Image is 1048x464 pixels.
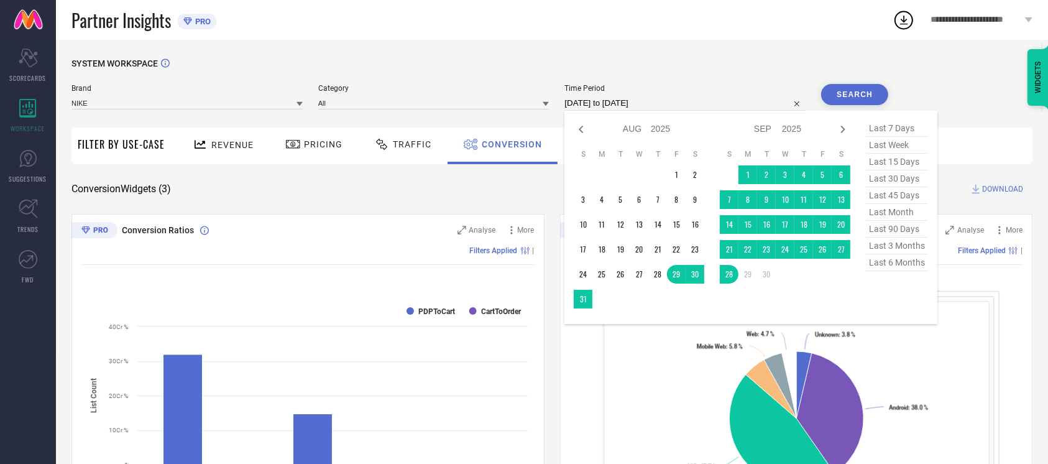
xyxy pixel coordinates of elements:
th: Sunday [720,149,738,159]
svg: Zoom [945,226,954,234]
span: last 30 days [866,170,928,187]
span: TRENDS [17,225,39,234]
td: Tue Aug 05 2025 [611,190,630,209]
td: Thu Aug 07 2025 [648,190,667,209]
tspan: Mobile Web [696,343,725,350]
span: Category [318,84,549,93]
td: Wed Aug 06 2025 [630,190,648,209]
span: SCORECARDS [10,73,47,83]
text: : 38.0 % [888,404,927,411]
td: Fri Aug 15 2025 [667,215,686,234]
span: Filters Applied [958,246,1006,255]
span: Pricing [304,139,342,149]
tspan: Android [888,404,908,411]
td: Sat Aug 16 2025 [686,215,704,234]
th: Tuesday [757,149,776,159]
td: Mon Sep 15 2025 [738,215,757,234]
span: Analyse [957,226,984,234]
td: Thu Aug 28 2025 [648,265,667,284]
span: Traffic [393,139,431,149]
tspan: Web [747,331,758,338]
span: SYSTEM WORKSPACE [71,58,158,68]
th: Tuesday [611,149,630,159]
td: Mon Sep 22 2025 [738,240,757,259]
span: PRO [192,17,211,26]
td: Mon Aug 18 2025 [592,240,611,259]
td: Tue Sep 09 2025 [757,190,776,209]
span: last 45 days [866,187,928,204]
th: Thursday [648,149,667,159]
th: Sunday [574,149,592,159]
td: Tue Aug 26 2025 [611,265,630,284]
th: Wednesday [630,149,648,159]
td: Sun Aug 17 2025 [574,240,592,259]
td: Sun Sep 14 2025 [720,215,738,234]
span: SUGGESTIONS [9,174,47,183]
td: Sun Sep 28 2025 [720,265,738,284]
span: Filter By Use-Case [78,137,165,152]
td: Tue Sep 30 2025 [757,265,776,284]
span: Analyse [469,226,496,234]
span: last month [866,204,928,221]
td: Fri Aug 22 2025 [667,240,686,259]
span: | [533,246,535,255]
td: Sat Aug 30 2025 [686,265,704,284]
span: last 3 months [866,238,928,254]
td: Tue Sep 16 2025 [757,215,776,234]
td: Fri Aug 01 2025 [667,165,686,184]
td: Fri Sep 05 2025 [813,165,832,184]
text: 20Cr % [109,392,128,399]
text: : 4.7 % [747,331,775,338]
text: 10Cr % [109,427,128,434]
td: Mon Sep 01 2025 [738,165,757,184]
th: Wednesday [776,149,794,159]
span: last week [866,137,928,154]
td: Wed Sep 03 2025 [776,165,794,184]
span: Time Period [564,84,806,93]
text: CartToOrder [481,307,522,316]
td: Thu Sep 25 2025 [794,240,813,259]
input: Select time period [564,96,806,111]
td: Thu Sep 11 2025 [794,190,813,209]
td: Sun Aug 31 2025 [574,290,592,309]
td: Sat Aug 09 2025 [686,190,704,209]
th: Thursday [794,149,813,159]
td: Wed Sep 24 2025 [776,240,794,259]
span: | [1021,246,1023,255]
td: Wed Sep 10 2025 [776,190,794,209]
div: Next month [835,122,850,137]
td: Sat Sep 13 2025 [832,190,850,209]
th: Saturday [686,149,704,159]
span: DOWNLOAD [982,183,1023,195]
span: last 90 days [866,221,928,238]
tspan: Unknown [814,332,838,338]
span: More [518,226,535,234]
th: Monday [738,149,757,159]
span: Conversion [482,139,542,149]
td: Sat Aug 23 2025 [686,240,704,259]
button: Search [821,84,888,105]
td: Sun Aug 10 2025 [574,215,592,234]
td: Sat Sep 06 2025 [832,165,850,184]
td: Mon Sep 08 2025 [738,190,757,209]
td: Sun Aug 03 2025 [574,190,592,209]
td: Thu Aug 21 2025 [648,240,667,259]
svg: Zoom [457,226,466,234]
td: Thu Sep 04 2025 [794,165,813,184]
span: Revenue [211,140,254,150]
tspan: List Count [90,378,98,413]
div: Premium [71,222,117,241]
text: PDPToCart [418,307,455,316]
div: Previous month [574,122,589,137]
span: last 7 days [866,120,928,137]
td: Fri Aug 29 2025 [667,265,686,284]
td: Fri Sep 19 2025 [813,215,832,234]
div: Premium [560,222,606,241]
span: Partner Insights [71,7,171,33]
td: Tue Aug 19 2025 [611,240,630,259]
text: : 5.8 % [696,343,742,350]
td: Wed Aug 20 2025 [630,240,648,259]
td: Wed Sep 17 2025 [776,215,794,234]
text: : 3.8 % [814,332,855,338]
td: Wed Aug 27 2025 [630,265,648,284]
